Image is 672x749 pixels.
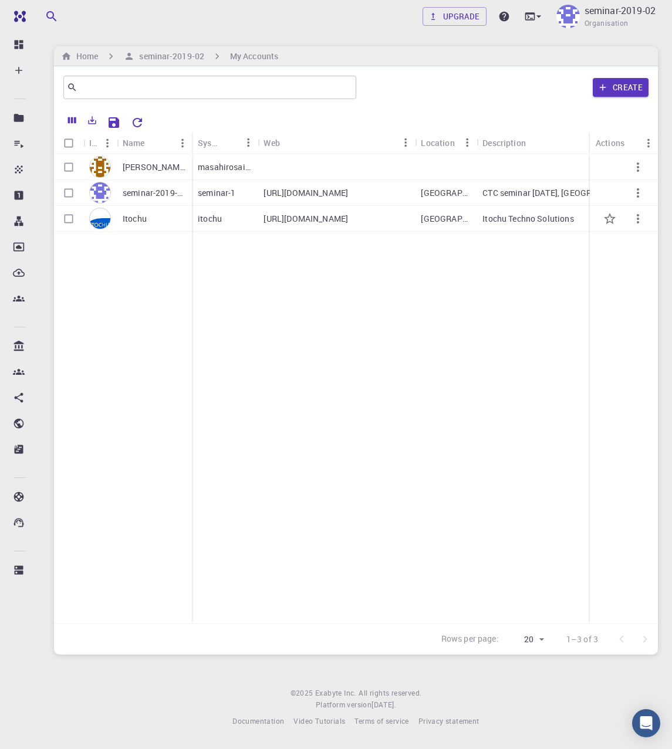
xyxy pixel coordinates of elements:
[482,187,631,199] p: CTC seminar [DATE], [GEOGRAPHIC_DATA], [GEOGRAPHIC_DATA].
[98,134,117,152] button: Menu
[590,131,658,154] div: Actions
[123,187,186,199] p: seminar-2019-02
[482,213,573,225] p: Itochu Techno Solutions
[421,213,471,225] p: [GEOGRAPHIC_DATA], [GEOGRAPHIC_DATA]
[418,716,479,726] span: Privacy statement
[123,161,186,173] p: [PERSON_NAME]
[556,5,580,28] img: seminar-2019-02
[354,716,408,726] span: Terms of service
[359,687,421,699] span: All rights reserved.
[9,11,26,22] img: logo
[396,133,415,152] button: Menu
[421,131,454,154] div: Location
[72,50,98,63] h6: Home
[198,187,235,199] p: seminar-1
[264,213,348,225] p: [URL][DOMAIN_NAME]
[315,687,356,699] a: Exabyte Inc.
[232,716,284,726] span: Documentation
[291,687,315,699] span: © 2025
[117,131,192,154] div: Name
[258,131,415,154] div: Web
[173,134,192,152] button: Menu
[198,161,252,173] p: masahirosaito
[596,205,624,233] button: Set default
[123,213,147,225] p: Itochu
[198,213,222,225] p: itochu
[59,50,281,63] nav: breadcrumb
[293,716,345,727] a: Video Tutorials
[89,131,98,154] div: Icon
[126,111,149,134] button: Reset Explorer Settings
[632,709,660,737] div: Open Intercom Messenger
[264,187,348,199] p: [URL][DOMAIN_NAME]
[596,131,624,154] div: Actions
[264,131,279,154] div: Web
[482,131,526,154] div: Description
[21,8,56,19] span: サポート
[89,182,111,204] img: avatar
[145,134,164,152] button: Sort
[102,111,126,134] button: Save Explorer Settings
[232,716,284,727] a: Documentation
[230,50,278,63] h6: My Accounts
[62,111,82,130] button: Columns
[458,133,477,152] button: Menu
[585,4,656,18] p: seminar-2019-02
[585,18,629,29] span: Organisation
[354,716,408,727] a: Terms of service
[293,716,345,726] span: Video Tutorials
[372,699,396,711] a: [DATE].
[477,131,637,154] div: Description
[423,7,487,26] button: Upgrade
[316,699,372,711] span: Platform version
[82,111,102,130] button: Export
[220,133,239,152] button: Sort
[566,633,598,645] p: 1–3 of 3
[89,208,111,229] img: avatar
[639,134,658,152] button: Menu
[192,131,258,154] div: System Name
[315,688,356,697] span: Exabyte Inc.
[421,187,471,199] p: [GEOGRAPHIC_DATA], [GEOGRAPHIC_DATA]
[504,631,548,648] div: 20
[372,700,396,709] span: [DATE] .
[593,78,649,97] button: Create
[441,633,499,646] p: Rows per page:
[89,156,111,178] img: avatar
[239,133,258,152] button: Menu
[198,131,220,154] div: System Name
[415,131,477,154] div: Location
[83,131,117,154] div: Icon
[123,131,145,154] div: Name
[134,50,204,63] h6: seminar-2019-02
[418,716,479,727] a: Privacy statement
